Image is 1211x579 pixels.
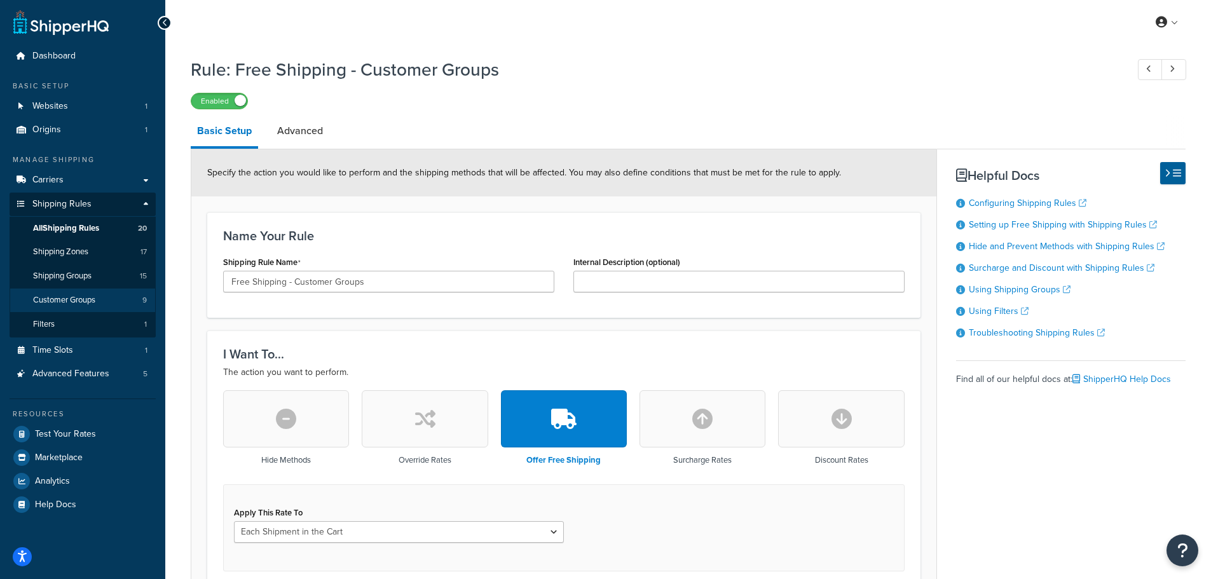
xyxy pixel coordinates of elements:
[145,101,147,112] span: 1
[10,362,156,386] li: Advanced Features
[10,423,156,446] a: Test Your Rates
[969,218,1157,231] a: Setting up Free Shipping with Shipping Rules
[271,116,329,146] a: Advanced
[969,240,1165,253] a: Hide and Prevent Methods with Shipping Rules
[223,365,905,380] p: The action you want to perform.
[10,313,156,336] li: Filters
[969,283,1071,296] a: Using Shipping Groups
[32,345,73,356] span: Time Slots
[10,193,156,216] a: Shipping Rules
[32,125,61,135] span: Origins
[10,44,156,68] a: Dashboard
[1160,162,1186,184] button: Hide Help Docs
[10,409,156,419] div: Resources
[10,193,156,337] li: Shipping Rules
[35,476,70,487] span: Analytics
[1072,372,1171,386] a: ShipperHQ Help Docs
[35,429,96,440] span: Test Your Rates
[969,196,1086,210] a: Configuring Shipping Rules
[969,261,1154,275] a: Surcharge and Discount with Shipping Rules
[10,240,156,264] li: Shipping Zones
[33,295,95,306] span: Customer Groups
[142,295,147,306] span: 9
[223,257,301,268] label: Shipping Rule Name
[10,339,156,362] li: Time Slots
[1138,59,1163,80] a: Previous Record
[32,175,64,186] span: Carriers
[140,271,147,282] span: 15
[223,229,905,243] h3: Name Your Rule
[10,118,156,142] li: Origins
[32,101,68,112] span: Websites
[145,125,147,135] span: 1
[10,154,156,165] div: Manage Shipping
[969,304,1029,318] a: Using Filters
[10,289,156,312] li: Customer Groups
[10,470,156,493] a: Analytics
[956,360,1186,388] div: Find all of our helpful docs at:
[138,223,147,234] span: 20
[10,446,156,469] a: Marketplace
[10,339,156,362] a: Time Slots1
[10,289,156,312] a: Customer Groups9
[673,456,732,465] h3: Surcharge Rates
[1161,59,1186,80] a: Next Record
[32,199,92,210] span: Shipping Rules
[815,456,868,465] h3: Discount Rates
[10,217,156,240] a: AllShipping Rules20
[33,223,99,234] span: All Shipping Rules
[10,81,156,92] div: Basic Setup
[1167,535,1198,566] button: Open Resource Center
[191,116,258,149] a: Basic Setup
[191,93,247,109] label: Enabled
[10,168,156,192] a: Carriers
[140,247,147,257] span: 17
[10,493,156,516] a: Help Docs
[207,166,841,179] span: Specify the action you would like to perform and the shipping methods that will be affected. You ...
[956,168,1186,182] h3: Helpful Docs
[33,247,88,257] span: Shipping Zones
[35,500,76,510] span: Help Docs
[573,257,680,267] label: Internal Description (optional)
[526,456,601,465] h3: Offer Free Shipping
[32,369,109,379] span: Advanced Features
[33,271,92,282] span: Shipping Groups
[10,362,156,386] a: Advanced Features5
[145,345,147,356] span: 1
[969,326,1105,339] a: Troubleshooting Shipping Rules
[32,51,76,62] span: Dashboard
[191,57,1114,82] h1: Rule: Free Shipping - Customer Groups
[10,240,156,264] a: Shipping Zones17
[234,508,303,517] label: Apply This Rate To
[10,264,156,288] a: Shipping Groups15
[10,118,156,142] a: Origins1
[399,456,451,465] h3: Override Rates
[35,453,83,463] span: Marketplace
[10,95,156,118] li: Websites
[10,264,156,288] li: Shipping Groups
[10,95,156,118] a: Websites1
[144,319,147,330] span: 1
[143,369,147,379] span: 5
[33,319,55,330] span: Filters
[261,456,311,465] h3: Hide Methods
[10,313,156,336] a: Filters1
[223,347,905,361] h3: I Want To...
